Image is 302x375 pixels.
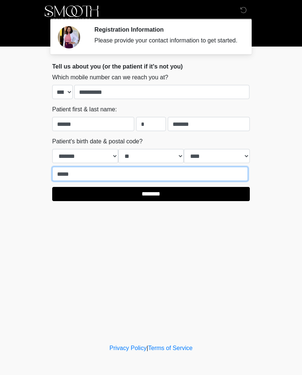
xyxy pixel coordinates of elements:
a: | [147,345,148,351]
h2: Tell us about you (or the patient if it's not you) [52,63,250,70]
a: Privacy Policy [110,345,147,351]
img: Agent Avatar [58,26,80,48]
h2: Registration Information [94,26,239,33]
label: Which mobile number can we reach you at? [52,73,168,82]
a: Terms of Service [148,345,192,351]
label: Patient's birth date & postal code? [52,137,142,146]
div: Please provide your contact information to get started. [94,36,239,45]
label: Patient first & last name: [52,105,117,114]
img: Smooth Skin Solutions LLC Logo [45,6,99,20]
